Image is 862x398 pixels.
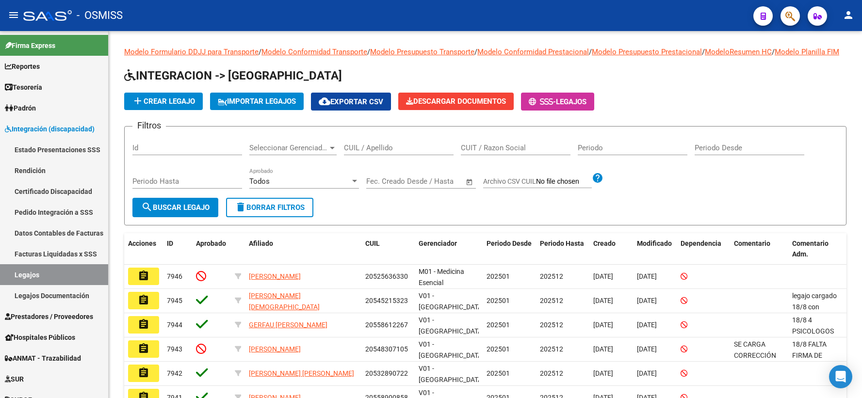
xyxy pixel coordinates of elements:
[218,97,296,106] span: IMPORTAR LEGAJOS
[366,177,398,186] input: Start date
[540,369,563,377] span: 202512
[487,369,510,377] span: 202501
[529,97,556,106] span: -
[245,233,361,265] datatable-header-cell: Afiliado
[261,48,367,56] a: Modelo Conformidad Transporte
[167,369,182,377] span: 7942
[138,367,149,379] mat-icon: assignment
[483,233,536,265] datatable-header-cell: Periodo Desde
[249,292,320,322] span: [PERSON_NAME][DEMOGRAPHIC_DATA][PERSON_NAME]
[593,321,613,329] span: [DATE]
[637,369,657,377] span: [DATE]
[319,96,330,107] mat-icon: cloud_download
[775,48,839,56] a: Modelo Planilla FIM
[593,239,616,247] span: Creado
[141,201,153,213] mat-icon: search
[132,97,195,106] span: Crear Legajo
[556,97,586,106] span: Legajos
[487,297,510,304] span: 202501
[311,93,391,111] button: Exportar CSV
[124,69,342,82] span: INTEGRACION -> [GEOGRAPHIC_DATA]
[167,297,182,304] span: 7945
[637,321,657,329] span: [DATE]
[477,48,589,56] a: Modelo Conformidad Prestacional
[415,233,483,265] datatable-header-cell: Gerenciador
[5,332,75,343] span: Hospitales Públicos
[734,239,770,247] span: Comentario
[398,93,514,110] button: Descargar Documentos
[593,369,613,377] span: [DATE]
[365,239,380,247] span: CUIL
[365,321,408,329] span: 20558612267
[540,297,563,304] span: 202512
[249,177,270,186] span: Todos
[249,321,327,329] span: GERFAU [PERSON_NAME]
[138,318,149,330] mat-icon: assignment
[365,369,408,377] span: 20532890722
[536,177,592,186] input: Archivo CSV CUIL
[792,239,829,258] span: Comentario Adm.
[141,203,210,212] span: Buscar Legajo
[8,9,19,21] mat-icon: menu
[5,82,42,93] span: Tesorería
[637,297,657,304] span: [DATE]
[128,239,156,247] span: Acciones
[5,61,40,72] span: Reportes
[365,345,408,353] span: 20548307105
[419,268,464,287] span: M01 - Medicina Esencial
[637,239,672,247] span: Modificado
[705,48,772,56] a: ModeloResumen HC
[138,294,149,306] mat-icon: assignment
[540,239,584,247] span: Periodo Hasta
[249,272,301,280] span: [PERSON_NAME]
[132,95,144,107] mat-icon: add
[521,93,594,111] button: -Legajos
[593,297,613,304] span: [DATE]
[419,340,484,359] span: V01 - [GEOGRAPHIC_DATA]
[5,40,55,51] span: Firma Express
[407,177,454,186] input: End date
[5,311,93,322] span: Prestadores / Proveedores
[419,239,457,247] span: Gerenciador
[419,365,484,383] span: V01 - [GEOGRAPHIC_DATA]
[593,345,613,353] span: [DATE]
[226,198,313,217] button: Borrar Filtros
[132,119,166,132] h3: Filtros
[235,201,246,213] mat-icon: delete
[487,272,510,280] span: 202501
[406,97,506,106] span: Descargar Documentos
[487,321,510,329] span: 202501
[365,272,408,280] span: 20525636330
[249,143,328,152] span: Seleccionar Gerenciador
[589,233,633,265] datatable-header-cell: Creado
[734,340,776,359] span: SE CARGA CORRECCIÓN
[637,345,657,353] span: [DATE]
[124,233,163,265] datatable-header-cell: Acciones
[829,365,852,388] div: Open Intercom Messenger
[788,233,846,265] datatable-header-cell: Comentario Adm.
[5,353,81,364] span: ANMAT - Trazabilidad
[792,316,842,368] span: 18/8 4 PSICOLOGOS EN INFORME- FALTA FIRMA DE MEDICO
[536,233,589,265] datatable-header-cell: Periodo Hasta
[77,5,123,26] span: - OSMISS
[592,48,702,56] a: Modelo Presupuesto Prestacional
[138,343,149,354] mat-icon: assignment
[124,93,203,110] button: Crear Legajo
[163,233,192,265] datatable-header-cell: ID
[5,124,95,134] span: Integración (discapacidad)
[681,239,721,247] span: Dependencia
[132,198,218,217] button: Buscar Legajo
[843,9,854,21] mat-icon: person
[167,239,173,247] span: ID
[319,97,383,106] span: Exportar CSV
[419,316,484,335] span: V01 - [GEOGRAPHIC_DATA]
[419,292,484,311] span: V01 - [GEOGRAPHIC_DATA]
[365,297,408,304] span: 20545215323
[249,345,301,353] span: [PERSON_NAME]
[540,321,563,329] span: 202512
[730,233,788,265] datatable-header-cell: Comentario
[210,93,304,110] button: IMPORTAR LEGAJOS
[592,172,603,184] mat-icon: help
[249,239,273,247] span: Afiliado
[487,345,510,353] span: 202501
